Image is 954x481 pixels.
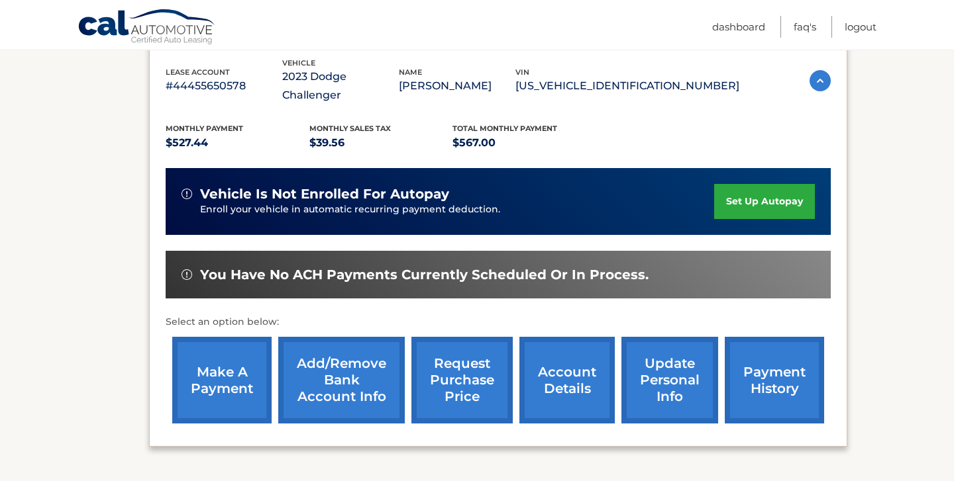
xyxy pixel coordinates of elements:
[78,9,217,47] a: Cal Automotive
[712,16,765,38] a: Dashboard
[166,67,230,77] span: lease account
[515,77,739,95] p: [US_VEHICLE_IDENTIFICATION_NUMBER]
[399,77,515,95] p: [PERSON_NAME]
[515,67,529,77] span: vin
[182,189,192,199] img: alert-white.svg
[282,58,315,67] span: vehicle
[172,337,272,423] a: make a payment
[621,337,718,423] a: update personal info
[519,337,615,423] a: account details
[411,337,513,423] a: request purchase price
[278,337,405,423] a: Add/Remove bank account info
[794,16,816,38] a: FAQ's
[725,337,824,423] a: payment history
[166,124,243,133] span: Monthly Payment
[399,67,422,77] span: name
[810,70,831,91] img: accordion-active.svg
[182,269,192,280] img: alert-white.svg
[200,186,449,202] span: vehicle is not enrolled for autopay
[166,77,282,95] p: #44455650578
[200,202,714,217] p: Enroll your vehicle in automatic recurring payment deduction.
[452,134,596,152] p: $567.00
[200,267,649,283] span: You have no ACH payments currently scheduled or in process.
[714,184,815,219] a: set up autopay
[309,124,391,133] span: Monthly sales Tax
[282,67,399,105] p: 2023 Dodge Challenger
[452,124,557,133] span: Total Monthly Payment
[845,16,876,38] a: Logout
[166,134,309,152] p: $527.44
[166,314,831,330] p: Select an option below:
[309,134,453,152] p: $39.56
